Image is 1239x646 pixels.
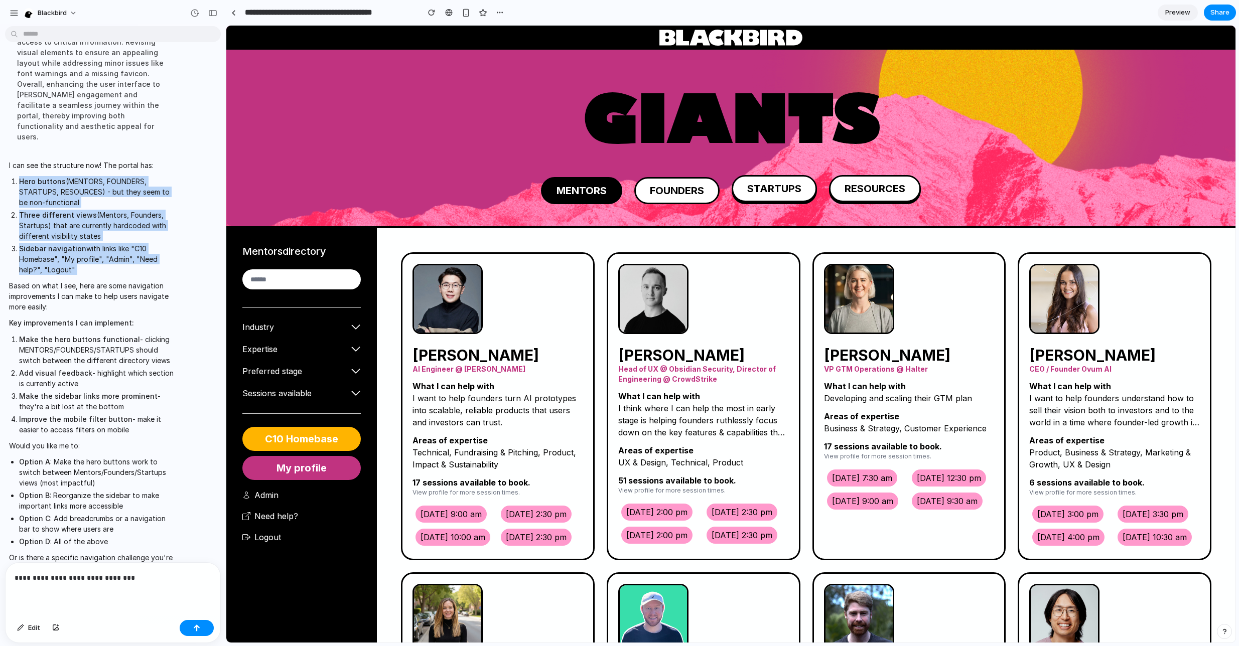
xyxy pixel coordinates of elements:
[598,320,768,339] p: [PERSON_NAME]
[9,160,177,171] p: I can see the structure now! The portal has:
[16,484,134,497] a: Need help?
[9,552,177,573] p: Or is there a specific navigation challenge you're facing that I should focus on?
[186,367,357,403] p: I want to help founders turn AI prototypes into scalable, reliable products that users and invest...
[803,451,974,463] p: 6 sessions available to book.
[19,414,177,435] li: - make it easier to access filters on mobile
[16,362,134,374] button: Sessions available
[598,415,768,427] p: 17 sessions available to book.
[12,620,45,636] button: Edit
[891,480,962,497] button: [DATE] 3:30 pm
[19,211,97,219] strong: Three different views
[19,457,50,466] strong: Option A
[38,8,67,18] span: blackbird
[1158,5,1198,21] a: Preview
[1204,5,1236,21] button: Share
[274,480,345,497] button: [DATE] 2:30 pm
[186,421,357,445] p: Technical, Fundraising & Pitching, Product, Impact & Sustainability
[16,295,134,307] button: Industry
[598,397,768,409] p: Business & Strategy, Customer Experience
[19,513,177,534] li: : Add breadcrumbs or a navigation bar to show where users are
[19,514,50,523] strong: Option C
[19,391,177,412] li: - they're a bit lost at the bottom
[19,369,92,377] strong: Add visual feedback
[685,444,760,461] button: [DATE] 12:30 pm
[803,339,974,349] p: CEO / Founder Ovum AI
[186,339,357,349] p: AI Engineer @ [PERSON_NAME]
[601,444,671,461] button: [DATE] 7:30 am
[315,151,396,179] button: MENTORS
[186,355,357,367] p: What I can help with
[19,243,177,275] li: with links like "C10 Homebase", "My profile", "Admin", "Need help?", "Logout"
[19,490,177,511] li: : Reorganize the sidebar to make important links more accessible
[28,623,40,633] span: Edit
[274,503,345,520] button: [DATE] 2:30 pm
[392,377,563,413] p: I think where I can help the most in early stage is helping founders ruthlessly focus down on the...
[392,431,563,443] p: UX & Design, Technical, Product
[601,467,672,484] button: [DATE] 9:00 am
[19,491,50,500] strong: Option B
[598,339,768,349] p: VP GTM Operations @ Halter
[186,320,357,339] p: [PERSON_NAME]
[598,427,768,435] span: View profile for more session times.
[19,537,50,546] strong: Option D
[803,320,974,339] p: [PERSON_NAME]
[1210,8,1229,18] span: Share
[19,334,177,366] li: - clicking MENTORS/FOUNDERS/STARTUPS should switch between the different directory views
[395,478,466,495] button: [DATE] 2:00 pm
[598,367,768,379] p: Developing and scaling their GTM plan
[16,340,134,352] button: Preferred stage
[19,176,177,208] li: (MENTORS, FOUNDERS, STARTUPS, RESOURCES) - but they seem to be non-functional
[433,4,576,20] img: Blackbird logo
[598,355,768,367] p: What I can help with
[392,320,563,339] p: [PERSON_NAME]
[16,430,134,454] a: My profile
[16,401,134,425] a: C10 Homebase
[891,503,966,520] button: [DATE] 10:30 am
[480,501,551,518] button: [DATE] 2:30 pm
[598,385,768,397] p: Areas of expertise
[685,467,756,484] button: [DATE] 9:30 am
[186,463,357,471] span: View profile for more session times.
[19,210,177,241] li: (Mentors, Founders, Startups) that are currently hardcoded with different visibility states
[803,463,974,471] span: View profile for more session times.
[392,365,563,377] p: What I can help with
[16,317,134,330] button: Expertise
[392,339,563,359] p: Head of UX @ Obsidian Security, Director of Engineering @ CrowdStrike
[392,461,563,469] span: View profile for more session times.
[480,478,551,495] button: [DATE] 2:30 pm
[186,451,357,463] p: 17 sessions available to book.
[392,449,563,461] p: 51 sessions available to book.
[19,244,86,253] strong: Sidebar navigation
[19,415,132,423] strong: Improve the mobile filter button
[9,440,177,451] p: Would you like me to:
[1165,8,1190,18] span: Preview
[19,177,66,186] strong: Hero buttons
[803,421,974,445] p: Product, Business & Strategy, Marketing & Growth, UX & Design
[9,280,177,312] p: Based on what I see, here are some navigation improvements I can make to help users navigate more...
[16,219,134,233] p: Mentors directory
[806,503,878,520] button: [DATE] 4:00 pm
[19,392,158,400] strong: Make the sidebar links more prominent
[189,503,264,520] button: [DATE] 10:00 am
[16,506,134,518] a: Logout
[20,5,82,21] button: blackbird
[803,409,974,421] p: Areas of expertise
[803,367,974,403] p: I want to help founders understand how to sell their vision both to investors and to the world in...
[32,65,977,129] h1: GIANTS
[19,536,177,547] li: : All of the above
[16,463,134,475] a: Admin
[189,480,260,497] button: [DATE] 9:00 am
[408,151,493,179] button: FOUNDERS
[505,149,591,177] button: STARTUPS
[395,501,466,518] button: [DATE] 2:00 pm
[603,149,695,177] button: RESOURCES
[19,335,140,344] strong: Make the hero buttons functional
[186,409,357,421] p: Areas of expertise
[19,456,177,488] li: : Make the hero buttons work to switch between Mentors/Founders/Startups views (most impactful)
[392,419,563,431] p: Areas of expertise
[19,368,177,389] li: - highlight which section is currently active
[9,318,134,327] strong: Key improvements I can implement:
[803,355,974,367] p: What I can help with
[806,480,877,497] button: [DATE] 3:00 pm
